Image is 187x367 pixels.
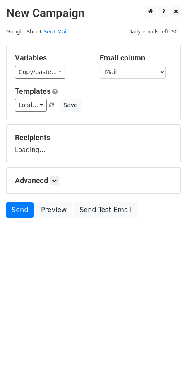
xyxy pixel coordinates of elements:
a: Send [6,202,34,218]
small: Google Sheet: [6,29,68,35]
span: Daily emails left: 50 [125,27,181,36]
a: Preview [36,202,72,218]
button: Save [60,99,81,112]
div: Loading... [15,133,172,155]
a: Templates [15,87,50,95]
a: Copy/paste... [15,66,65,79]
h5: Recipients [15,133,172,142]
h2: New Campaign [6,6,181,20]
h5: Variables [15,53,87,62]
a: Sent Mail [43,29,68,35]
a: Send Test Email [74,202,137,218]
a: Load... [15,99,47,112]
h5: Email column [100,53,172,62]
h5: Advanced [15,176,172,185]
a: Daily emails left: 50 [125,29,181,35]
